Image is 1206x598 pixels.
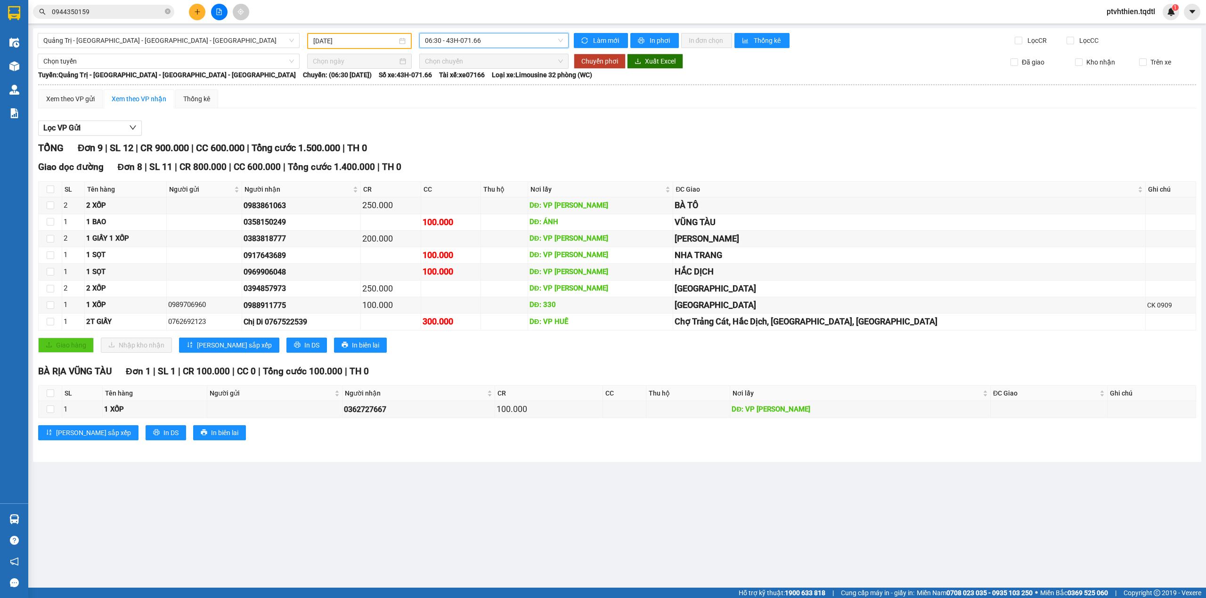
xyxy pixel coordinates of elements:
[258,366,261,377] span: |
[304,340,319,350] span: In DS
[62,182,85,197] th: SL
[1108,386,1196,401] th: Ghi chú
[286,338,327,353] button: printerIn DS
[732,404,989,415] div: DĐ: VP [PERSON_NAME]
[1172,4,1179,11] sup: 1
[492,70,592,80] span: Loại xe: Limousine 32 phòng (WC)
[86,233,165,244] div: 1 GIẤY 1 XỐP
[183,94,210,104] div: Thống kê
[165,8,171,14] span: close-circle
[64,250,83,261] div: 1
[10,578,19,587] span: message
[9,61,19,71] img: warehouse-icon
[86,299,165,311] div: 1 XỐP
[52,7,163,17] input: Tìm tên, số ĐT hoặc mã đơn
[38,162,104,172] span: Giao dọc đường
[153,366,155,377] span: |
[78,142,103,154] span: Đơn 9
[64,233,83,244] div: 2
[38,121,142,136] button: Lọc VP Gửi
[64,283,83,294] div: 2
[85,182,167,197] th: Tên hàng
[344,404,493,415] div: 0362727667
[244,316,359,328] div: Chị Di 0767522539
[530,200,672,211] div: DĐ: VP [PERSON_NAME]
[1188,8,1197,16] span: caret-down
[168,316,240,328] div: 0762692123
[145,162,147,172] span: |
[38,142,64,154] span: TỔNG
[216,8,222,15] span: file-add
[362,232,419,245] div: 200.000
[46,429,52,436] span: sort-ascending
[86,250,165,261] div: 1 SỌT
[1167,8,1175,16] img: icon-new-feature
[675,199,1144,212] div: BÀ TÔ
[163,428,179,438] span: In DS
[917,588,1033,598] span: Miền Nam
[734,33,790,48] button: bar-chartThống kê
[423,216,480,229] div: 100.000
[211,4,228,20] button: file-add
[1115,588,1116,598] span: |
[153,429,160,436] span: printer
[244,216,359,228] div: 0358150249
[1024,35,1048,46] span: Lọc CR
[423,249,480,262] div: 100.000
[64,316,83,328] div: 1
[675,315,1144,328] div: Chợ Trảng Cát, Hắc Dịch, [GEOGRAPHIC_DATA], [GEOGRAPHIC_DATA]
[105,142,107,154] span: |
[197,340,272,350] span: [PERSON_NAME] sắp xếp
[481,182,528,197] th: Thu hộ
[421,182,481,197] th: CC
[345,388,485,398] span: Người nhận
[129,124,137,131] span: down
[201,429,207,436] span: printer
[627,54,683,69] button: downloadXuất Excel
[263,366,342,377] span: Tổng cước 100.000
[233,4,249,20] button: aim
[211,428,238,438] span: In biên lai
[342,142,345,154] span: |
[742,37,750,45] span: bar-chart
[530,217,672,228] div: DĐ: ÁNH
[646,386,730,401] th: Thu hộ
[1184,4,1200,20] button: caret-down
[39,8,46,15] span: search
[603,386,646,401] th: CC
[244,250,359,261] div: 0917643689
[56,428,131,438] span: [PERSON_NAME] sắp xếp
[8,6,20,20] img: logo-vxr
[946,589,1033,597] strong: 0708 023 035 - 0935 103 250
[38,71,296,79] b: Tuyến: Quảng Trị - [GEOGRAPHIC_DATA] - [GEOGRAPHIC_DATA] - [GEOGRAPHIC_DATA]
[362,199,419,212] div: 250.000
[165,8,171,16] span: close-circle
[1083,57,1119,67] span: Kho nhận
[377,162,380,172] span: |
[64,299,83,311] div: 1
[62,386,103,401] th: SL
[86,200,165,211] div: 2 XỐP
[244,299,359,311] div: 0988911775
[1147,300,1194,310] div: CK 0909
[361,182,421,197] th: CR
[244,184,351,194] span: Người nhận
[352,340,379,350] span: In biên lai
[362,282,419,295] div: 250.000
[345,366,347,377] span: |
[229,162,231,172] span: |
[179,338,279,353] button: sort-ascending[PERSON_NAME] sắp xếp
[650,35,671,46] span: In phơi
[1035,591,1038,595] span: ⚪️
[675,216,1144,229] div: VŨNG TÀU
[43,54,294,68] span: Chọn tuyến
[183,366,230,377] span: CR 100.000
[530,299,672,311] div: DĐ: 330
[247,142,249,154] span: |
[9,85,19,95] img: warehouse-icon
[439,70,485,80] span: Tài xế: xe07166
[178,366,180,377] span: |
[193,425,246,440] button: printerIn biên lai
[785,589,825,597] strong: 1900 633 818
[136,142,138,154] span: |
